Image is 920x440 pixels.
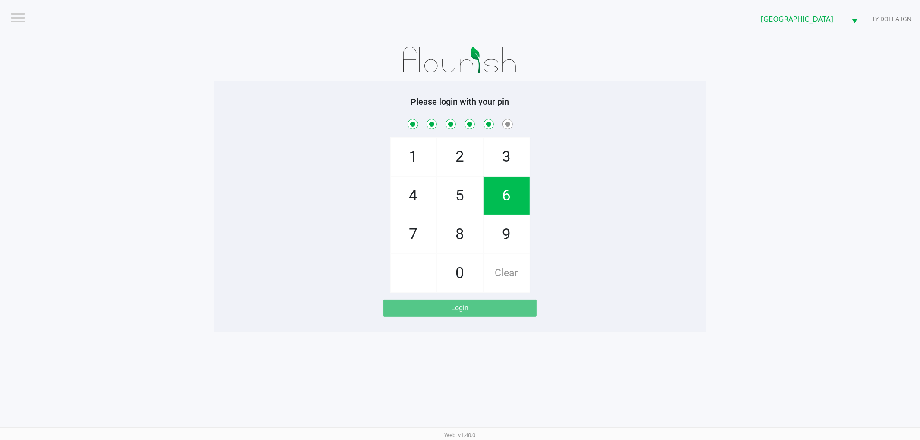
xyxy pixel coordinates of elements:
span: TY-DOLLA-IGN [872,15,911,24]
span: 1 [391,138,436,176]
span: 2 [437,138,483,176]
span: 3 [484,138,530,176]
span: 8 [437,215,483,253]
span: 4 [391,177,436,215]
span: 6 [484,177,530,215]
span: Web: v1.40.0 [445,432,476,438]
h5: Please login with your pin [221,97,700,107]
span: 7 [391,215,436,253]
span: 0 [437,254,483,292]
span: [GEOGRAPHIC_DATA] [761,14,841,25]
span: 9 [484,215,530,253]
span: Clear [484,254,530,292]
button: Select [846,9,863,29]
span: 5 [437,177,483,215]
